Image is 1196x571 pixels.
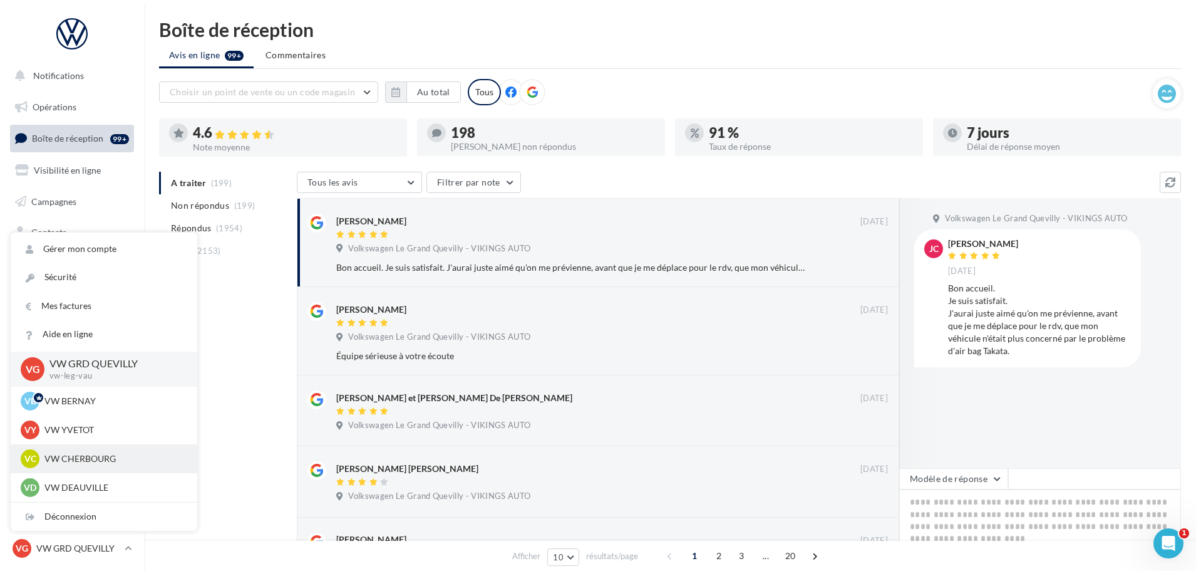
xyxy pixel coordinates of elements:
div: 99+ [110,134,129,144]
div: [PERSON_NAME] [336,303,406,316]
span: Boîte de réception [32,133,103,144]
a: Campagnes [8,189,137,215]
div: Bon accueil. Je suis satisfait. J'aurai juste aimé qu'on me prévienne, avant que je me déplace po... [948,282,1131,357]
button: Au total [385,81,461,103]
div: Boîte de réception [159,20,1181,39]
div: [PERSON_NAME] et [PERSON_NAME] De [PERSON_NAME] [336,392,572,404]
span: Visibilité en ligne [34,165,101,175]
span: Volkswagen Le Grand Quevilly - VIKINGS AUTO [945,213,1127,224]
span: (1954) [216,223,242,233]
div: [PERSON_NAME] [948,239,1018,248]
a: Médiathèque [8,251,137,277]
span: Volkswagen Le Grand Quevilly - VIKINGS AUTO [348,420,530,431]
button: Filtrer par note [426,172,521,193]
div: [PERSON_NAME] [PERSON_NAME] [336,463,478,475]
div: [PERSON_NAME] [336,215,406,228]
span: [DATE] [860,464,888,475]
span: 1 [684,546,704,566]
span: (2153) [195,246,221,256]
span: Choisir un point de vente ou un code magasin [170,86,355,97]
a: Mes factures [11,292,197,320]
a: Gérer mon compte [11,235,197,263]
span: 10 [553,552,564,562]
span: JC [929,243,939,255]
p: vw-leg-vau [49,370,177,382]
span: [DATE] [860,305,888,316]
div: 198 [451,126,655,140]
span: Campagnes [31,196,76,206]
span: VD [24,481,36,494]
a: Campagnes DataOnDemand [8,355,137,392]
a: Aide en ligne [11,320,197,348]
span: Volkswagen Le Grand Quevilly - VIKINGS AUTO [348,491,530,502]
a: Contacts [8,219,137,246]
div: Note moyenne [193,143,397,152]
button: Tous les avis [297,172,422,193]
a: VG VW GRD QUEVILLY [10,537,134,560]
span: résultats/page [586,550,638,562]
span: VY [24,424,36,436]
div: Taux de réponse [709,142,913,151]
div: Délai de réponse moyen [967,142,1171,151]
p: VW DEAUVILLE [44,481,182,494]
a: Opérations [8,94,137,120]
span: Tous les avis [307,177,358,187]
a: PLV et print personnalisable [8,313,137,350]
p: VW GRD QUEVILLY [49,357,177,371]
div: [PERSON_NAME] [336,533,406,546]
a: Visibilité en ligne [8,157,137,184]
span: [DATE] [860,393,888,404]
p: VW YVETOT [44,424,182,436]
span: Contacts [31,227,66,238]
button: Notifications [8,63,131,89]
a: Boîte de réception99+ [8,125,137,152]
span: Notifications [33,70,84,81]
button: 10 [547,548,579,566]
span: Volkswagen Le Grand Quevilly - VIKINGS AUTO [348,243,530,254]
span: 2 [709,546,729,566]
p: VW CHERBOURG [44,453,182,465]
div: 4.6 [193,126,397,140]
iframe: Intercom live chat [1153,528,1183,558]
p: VW GRD QUEVILLY [36,542,120,555]
span: Répondus [171,222,212,234]
span: VC [24,453,36,465]
div: Bon accueil. Je suis satisfait. J'aurai juste aimé qu'on me prévienne, avant que je me déplace po... [336,261,807,274]
button: Modèle de réponse [899,468,1008,490]
span: Opérations [33,102,76,112]
div: Tous [468,79,501,105]
span: 3 [731,546,751,566]
a: Sécurité [11,263,197,291]
div: Déconnexion [11,503,197,531]
div: 7 jours [967,126,1171,140]
span: [DATE] [860,216,888,228]
span: VB [24,395,36,407]
span: 20 [780,546,801,566]
p: VW BERNAY [44,395,182,407]
span: VG [16,542,28,555]
span: Volkswagen Le Grand Quevilly - VIKINGS AUTO [348,332,530,343]
span: Commentaires [265,49,326,61]
span: Afficher [512,550,540,562]
span: VG [26,362,40,376]
div: [PERSON_NAME] non répondus [451,142,655,151]
span: 1 [1179,528,1189,538]
button: Au total [406,81,461,103]
span: ... [756,546,776,566]
span: [DATE] [860,535,888,547]
div: Équipe sérieuse à votre écoute [336,350,807,362]
span: (199) [234,201,255,211]
button: Choisir un point de vente ou un code magasin [159,81,378,103]
a: Calendrier [8,282,137,308]
span: Non répondus [171,199,229,212]
div: 91 % [709,126,913,140]
span: [DATE] [948,266,976,277]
